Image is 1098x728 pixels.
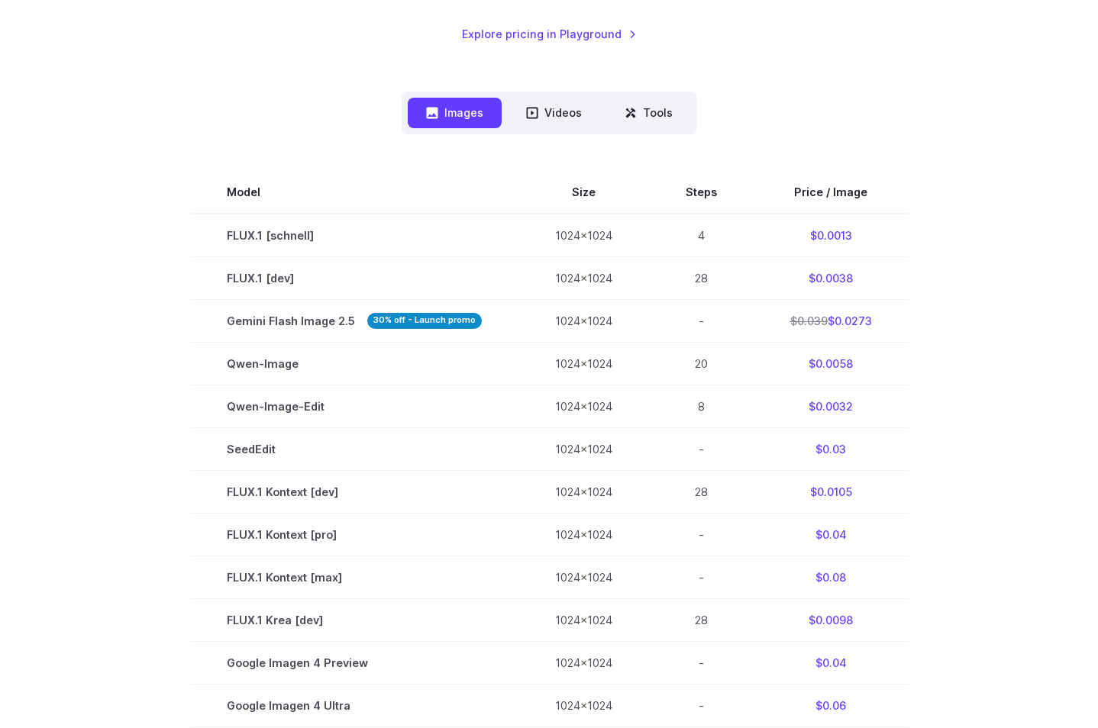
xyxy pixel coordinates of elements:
strong: 30% off - Launch promo [367,313,482,329]
td: 1024x1024 [518,685,649,727]
td: Qwen-Image-Edit [190,385,518,427]
td: - [649,642,754,685]
td: 1024x1024 [518,385,649,427]
th: Size [518,171,649,214]
td: FLUX.1 Krea [dev] [190,599,518,642]
td: $0.04 [754,513,909,556]
td: $0.0038 [754,256,909,299]
button: Images [408,98,502,127]
td: $0.0058 [754,342,909,385]
td: 1024x1024 [518,470,649,513]
span: Gemini Flash Image 2.5 [227,312,482,330]
td: - [649,299,754,342]
button: Videos [508,98,600,127]
td: 1024x1024 [518,427,649,470]
td: 28 [649,599,754,642]
td: FLUX.1 Kontext [max] [190,556,518,598]
s: $0.039 [790,314,828,327]
button: Tools [606,98,691,127]
td: $0.0032 [754,385,909,427]
td: - [649,513,754,556]
td: - [649,685,754,727]
td: $0.04 [754,642,909,685]
td: Qwen-Image [190,342,518,385]
td: $0.08 [754,556,909,598]
td: 1024x1024 [518,642,649,685]
td: 1024x1024 [518,342,649,385]
td: $0.0013 [754,214,909,257]
td: $0.03 [754,427,909,470]
td: 1024x1024 [518,513,649,556]
td: 1024x1024 [518,599,649,642]
td: 28 [649,470,754,513]
a: Explore pricing in Playground [462,25,637,43]
td: 8 [649,385,754,427]
td: FLUX.1 Kontext [dev] [190,470,518,513]
td: 1024x1024 [518,214,649,257]
td: 1024x1024 [518,556,649,598]
td: FLUX.1 [dev] [190,256,518,299]
td: 1024x1024 [518,256,649,299]
td: Google Imagen 4 Ultra [190,685,518,727]
th: Price / Image [754,171,909,214]
th: Model [190,171,518,214]
td: 4 [649,214,754,257]
td: $0.0098 [754,599,909,642]
td: Google Imagen 4 Preview [190,642,518,685]
td: $0.0105 [754,470,909,513]
td: 1024x1024 [518,299,649,342]
td: 20 [649,342,754,385]
td: - [649,556,754,598]
th: Steps [649,171,754,214]
td: SeedEdit [190,427,518,470]
td: 28 [649,256,754,299]
td: $0.06 [754,685,909,727]
td: FLUX.1 Kontext [pro] [190,513,518,556]
td: - [649,427,754,470]
td: $0.0273 [754,299,909,342]
td: FLUX.1 [schnell] [190,214,518,257]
